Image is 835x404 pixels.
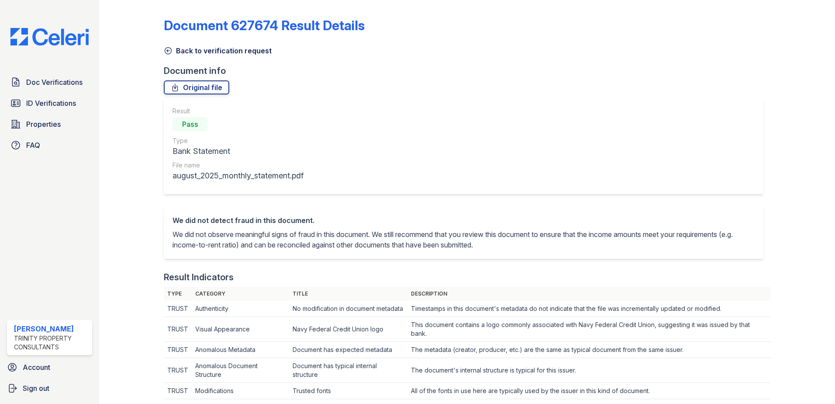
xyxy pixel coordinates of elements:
[23,362,50,373] span: Account
[289,342,407,358] td: Document has expected metadata
[407,287,770,301] th: Description
[173,215,755,226] div: We did not detect fraud in this document.
[407,342,770,358] td: The metadata (creator, producer, etc.) are the same as typical document from the same issuer.
[3,359,96,376] a: Account
[26,77,83,87] span: Doc Verifications
[173,107,304,115] div: Result
[192,287,289,301] th: Category
[26,140,40,150] span: FAQ
[407,317,770,342] td: This document contains a logo commonly associated with Navy Federal Credit Union, suggesting it w...
[164,80,229,94] a: Original file
[407,383,770,399] td: All of the fonts in use here are typically used by the issuer in this kind of document.
[164,301,192,317] td: TRUST
[407,301,770,317] td: Timestamps in this document's metadata do not indicate that the file was incrementally updated or...
[164,383,192,399] td: TRUST
[173,117,207,131] div: Pass
[798,369,826,395] iframe: chat widget
[192,342,289,358] td: Anomalous Metadata
[289,383,407,399] td: Trusted fonts
[164,342,192,358] td: TRUST
[192,358,289,383] td: Anomalous Document Structure
[407,358,770,383] td: The document's internal structure is typical for this issuer.
[7,115,92,133] a: Properties
[7,73,92,91] a: Doc Verifications
[14,334,89,352] div: Trinity Property Consultants
[164,287,192,301] th: Type
[289,301,407,317] td: No modification in document metadata
[164,271,234,283] div: Result Indicators
[173,145,304,157] div: Bank Statement
[23,383,49,394] span: Sign out
[164,358,192,383] td: TRUST
[192,383,289,399] td: Modifications
[26,98,76,108] span: ID Verifications
[173,170,304,182] div: august_2025_monthly_statement.pdf
[3,28,96,45] img: CE_Logo_Blue-a8612792a0a2168367f1c8372b55b34899dd931a85d93a1a3d3e32e68fde9ad4.png
[192,317,289,342] td: Visual Appearance
[164,45,272,56] a: Back to verification request
[26,119,61,129] span: Properties
[173,136,304,145] div: Type
[192,301,289,317] td: Authenticity
[173,229,755,250] p: We did not observe meaningful signs of fraud in this document. We still recommend that you review...
[7,136,92,154] a: FAQ
[164,317,192,342] td: TRUST
[164,65,770,77] div: Document info
[3,380,96,397] a: Sign out
[289,358,407,383] td: Document has typical internal structure
[289,317,407,342] td: Navy Federal Credit Union logo
[7,94,92,112] a: ID Verifications
[14,324,89,334] div: [PERSON_NAME]
[173,161,304,170] div: File name
[164,17,365,33] a: Document 627674 Result Details
[289,287,407,301] th: Title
